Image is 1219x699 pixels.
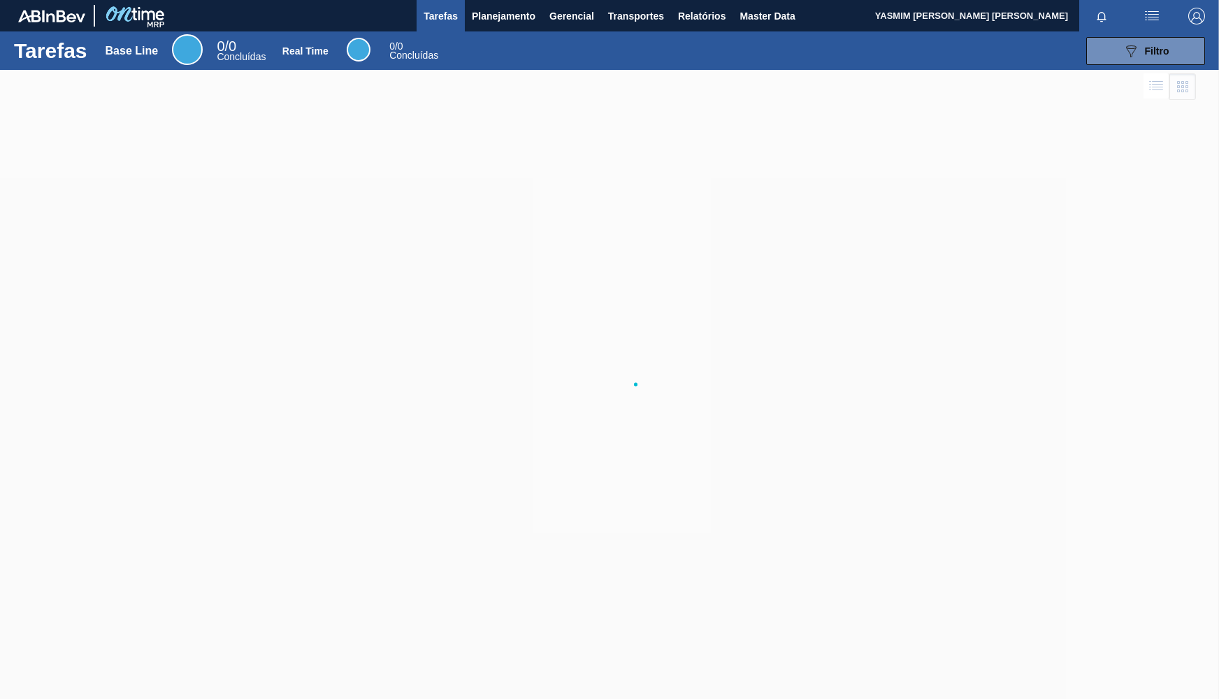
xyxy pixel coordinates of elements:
[14,43,87,59] h1: Tarefas
[1145,45,1169,57] span: Filtro
[217,38,236,54] span: / 0
[608,8,664,24] span: Transportes
[389,50,438,61] span: Concluídas
[347,38,370,62] div: Real Time
[472,8,535,24] span: Planejamento
[424,8,458,24] span: Tarefas
[1144,8,1160,24] img: userActions
[389,42,438,60] div: Real Time
[217,41,266,62] div: Base Line
[217,38,224,54] span: 0
[106,45,159,57] div: Base Line
[678,8,726,24] span: Relatórios
[217,51,266,62] span: Concluídas
[1079,6,1124,26] button: Notificações
[172,34,203,65] div: Base Line
[389,41,403,52] span: / 0
[740,8,795,24] span: Master Data
[389,41,395,52] span: 0
[18,10,85,22] img: TNhmsLtSVTkK8tSr43FrP2fwEKptu5GPRR3wAAAABJRU5ErkJggg==
[1086,37,1205,65] button: Filtro
[1188,8,1205,24] img: Logout
[282,45,329,57] div: Real Time
[549,8,594,24] span: Gerencial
